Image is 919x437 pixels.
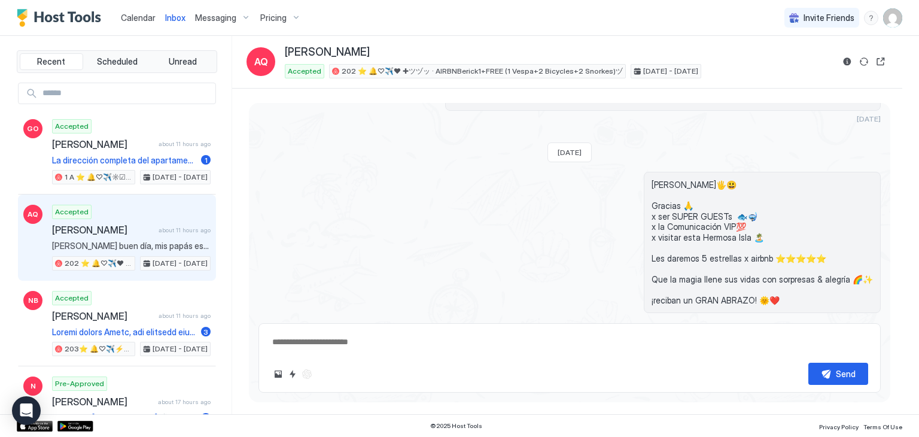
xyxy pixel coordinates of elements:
[20,53,83,70] button: Recent
[65,344,132,354] span: 203⭐️ 🔔♡✈️⚡★ ❤ ✚ ツッッ · ヅAIRBNBerick2+Free (1 Vespa+2 Bicycles+2 Snorkes)ヅ
[819,420,859,432] a: Privacy Policy
[883,8,902,28] div: User profile
[38,83,215,104] input: Input Field
[153,344,208,354] span: [DATE] - [DATE]
[52,138,154,150] span: [PERSON_NAME]
[52,412,196,423] span: Excelente [PERSON_NAME] 🙌 nos apoyan completando la reserva en airbnb 🙏
[12,396,41,425] div: Open Intercom Messenger
[840,54,854,69] button: Reservation information
[57,421,93,432] a: Google Play Store
[158,398,211,406] span: about 17 hours ago
[28,295,38,306] span: NB
[857,54,871,69] button: Sync reservation
[65,258,132,269] span: 202 ⭐️ 🔔♡✈️❤ ✚ツヅッ · AIRBNBerick1+FREE (1 Vespa+2 Bicycles+2 Snorkes)ヅ
[159,226,211,234] span: about 11 hours ago
[808,363,868,385] button: Send
[169,56,197,67] span: Unread
[86,53,149,70] button: Scheduled
[165,13,185,23] span: Inbox
[288,66,321,77] span: Accepted
[52,327,196,338] span: Loremi dolors Ametc, adi elitsedd eiu tempori utlaboree: DOLOREMAG 9) "Aliquaeni", admi venia, qu...
[165,11,185,24] a: Inbox
[97,56,138,67] span: Scheduled
[65,172,132,183] span: 1 A ⭐️ 🔔♡✈️☼☑❥❤❤ ✚ツヅッ · ヅAIRBNBerick3+Free (1 Vespa+2Bicycles+2Snorkes)ヅ
[153,258,208,269] span: [DATE] - [DATE]
[652,180,873,305] span: [PERSON_NAME]🖐️😃 Gracias 🙏 x ser SUPER GUESTs 🐟🤿 x la Comunicación VIP💯 x visitar esta Hermosa Is...
[52,155,196,166] span: La dirección completa del apartamento es: [GEOGRAPHIC_DATA] y [GEOGRAPHIC_DATA], detrás del [GEOG...
[55,293,89,304] span: Accepted
[203,327,208,336] span: 3
[37,56,65,67] span: Recent
[874,54,888,69] button: Open reservation
[31,381,36,392] span: N
[285,367,300,381] button: Quick reply
[55,121,89,132] span: Accepted
[271,367,285,381] button: Upload image
[52,224,154,236] span: [PERSON_NAME]
[205,156,208,165] span: 1
[55,378,104,389] span: Pre-Approved
[27,123,39,134] span: GO
[836,368,856,380] div: Send
[55,207,89,217] span: Accepted
[863,420,902,432] a: Terms Of Use
[643,66,698,77] span: [DATE] - [DATE]
[28,209,38,220] span: AQ
[52,310,154,322] span: [PERSON_NAME]
[857,114,881,123] span: [DATE]
[17,421,53,432] a: App Store
[864,11,878,25] div: menu
[195,13,236,23] span: Messaging
[153,172,208,183] span: [DATE] - [DATE]
[17,9,106,27] a: Host Tools Logo
[121,13,156,23] span: Calendar
[558,148,582,157] span: [DATE]
[863,423,902,430] span: Terms Of Use
[260,13,287,23] span: Pricing
[804,13,854,23] span: Invite Friends
[285,45,370,59] span: [PERSON_NAME]
[159,140,211,148] span: about 11 hours ago
[342,66,623,77] span: 202 ⭐️ 🔔♡✈️❤ ✚ツヅッ · AIRBNBerick1+FREE (1 Vespa+2 Bicycles+2 Snorkes)ヅ
[203,413,208,422] span: 2
[52,241,211,251] span: [PERSON_NAME] buen día, mis papás estarán por ahí en [GEOGRAPHIC_DATA] para un triatlón, práctica...
[254,54,268,69] span: AQ
[52,396,153,408] span: [PERSON_NAME]
[121,11,156,24] a: Calendar
[159,312,211,320] span: about 11 hours ago
[819,423,859,430] span: Privacy Policy
[17,50,217,73] div: tab-group
[151,53,214,70] button: Unread
[430,422,482,430] span: © 2025 Host Tools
